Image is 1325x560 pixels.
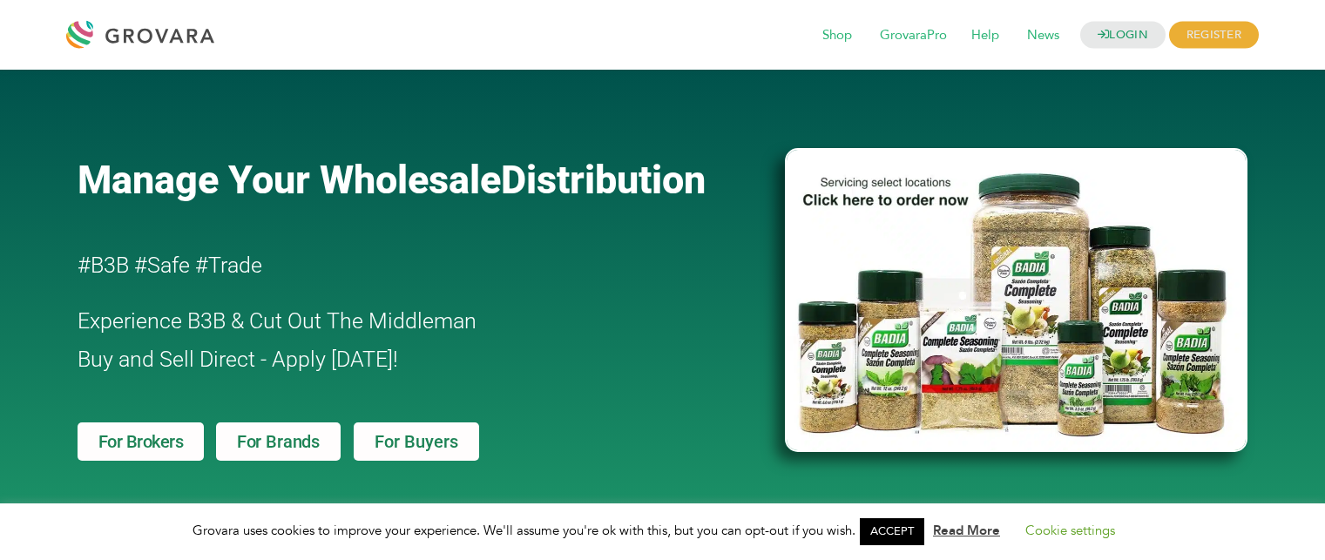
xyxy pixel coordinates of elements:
[1025,522,1115,539] a: Cookie settings
[216,422,341,461] a: For Brands
[78,157,501,203] span: Manage Your Wholesale
[354,422,479,461] a: For Buyers
[78,246,686,285] h2: #B3B #Safe #Trade
[868,26,959,45] a: GrovaraPro
[1080,22,1166,49] a: LOGIN
[193,522,1132,539] span: Grovara uses cookies to improve your experience. We'll assume you're ok with this, but you can op...
[860,518,924,545] a: ACCEPT
[375,433,458,450] span: For Buyers
[959,26,1011,45] a: Help
[98,433,184,450] span: For Brokers
[1015,19,1071,52] span: News
[1015,26,1071,45] a: News
[933,522,1000,539] a: Read More
[78,308,477,334] span: Experience B3B & Cut Out The Middleman
[959,19,1011,52] span: Help
[1169,22,1259,49] span: REGISTER
[78,422,205,461] a: For Brokers
[78,157,757,203] a: Manage Your WholesaleDistribution
[810,26,864,45] a: Shop
[868,19,959,52] span: GrovaraPro
[78,347,398,372] span: Buy and Sell Direct - Apply [DATE]!
[237,433,320,450] span: For Brands
[810,19,864,52] span: Shop
[501,157,706,203] span: Distribution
